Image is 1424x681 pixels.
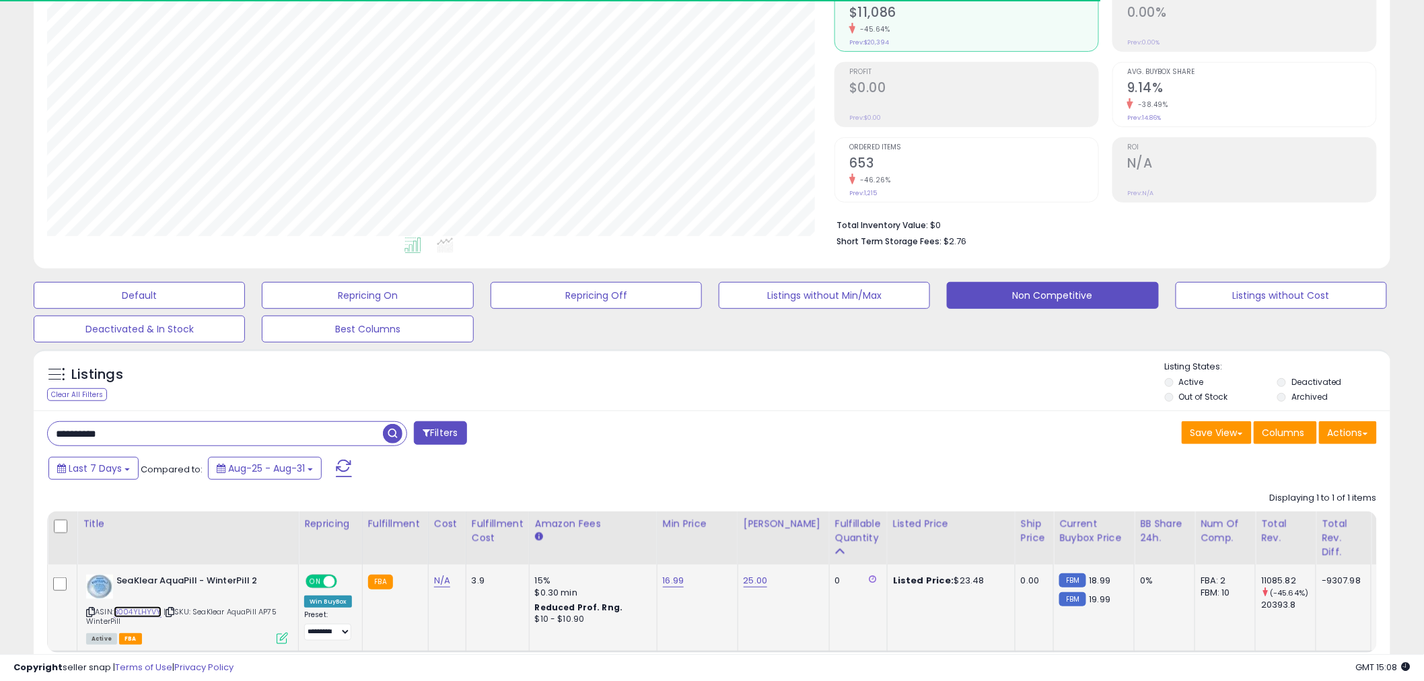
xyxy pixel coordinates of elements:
span: Compared to: [141,463,203,476]
div: Total Rev. [1261,517,1310,545]
small: Prev: $20,394 [849,38,889,46]
small: (-45.64%) [1270,587,1308,598]
div: $10 - $10.90 [535,614,647,625]
small: Prev: $0.00 [849,114,881,122]
button: Save View [1182,421,1252,444]
div: Title [83,517,293,531]
span: Profit [849,69,1098,76]
div: BB Share 24h. [1140,517,1189,545]
button: Aug-25 - Aug-31 [208,457,322,480]
span: Last 7 Days [69,462,122,475]
label: Archived [1291,391,1328,402]
div: 3.9 [472,575,519,587]
div: Fulfillment Cost [472,517,524,545]
a: 25.00 [744,574,768,587]
small: Prev: 0.00% [1127,38,1160,46]
label: Out of Stock [1179,391,1228,402]
span: Ordered Items [849,144,1098,151]
span: All listings currently available for purchase on Amazon [86,633,117,645]
b: SeaKlear AquaPill - WinterPill 2 [116,575,280,591]
button: Actions [1319,421,1377,444]
h2: $0.00 [849,80,1098,98]
div: $23.48 [893,575,1005,587]
button: Last 7 Days [48,457,139,480]
small: -46.26% [855,175,891,185]
div: Fulfillable Quantity [835,517,882,545]
label: Deactivated [1291,376,1342,388]
p: Listing States: [1165,361,1390,373]
div: [PERSON_NAME] [744,517,824,531]
small: Prev: 1,215 [849,189,877,197]
div: 20393.8 [1261,599,1316,611]
span: Avg. Buybox Share [1127,69,1376,76]
small: FBA [368,575,393,589]
div: Win BuyBox [304,596,352,608]
h2: $11,086 [849,5,1098,23]
div: Fulfillment [368,517,423,531]
h2: 653 [849,155,1098,174]
small: Amazon Fees. [535,531,543,543]
button: Deactivated & In Stock [34,316,245,343]
small: FBM [1059,573,1085,587]
span: 19.99 [1090,593,1111,606]
div: FBM: 10 [1201,587,1245,599]
div: ASIN: [86,575,288,643]
div: Preset: [304,610,352,641]
button: Listings without Cost [1176,282,1387,309]
div: 15% [535,575,647,587]
button: Filters [414,421,466,445]
button: Non Competitive [947,282,1158,309]
button: Best Columns [262,316,473,343]
h2: 9.14% [1127,80,1376,98]
span: $2.76 [944,235,966,248]
div: seller snap | | [13,661,234,674]
div: Displaying 1 to 1 of 1 items [1270,492,1377,505]
h2: 0.00% [1127,5,1376,23]
div: Listed Price [893,517,1009,531]
span: | SKU: SeaKlear AquaPill AP75 WinterPill [86,606,277,626]
div: FBA: 2 [1201,575,1245,587]
button: Default [34,282,245,309]
a: B004YLHYVY [114,606,162,618]
div: Current Buybox Price [1059,517,1129,545]
span: 2025-09-8 15:08 GMT [1356,661,1411,674]
div: 0% [1140,575,1184,587]
span: OFF [335,576,357,587]
small: Prev: 14.86% [1127,114,1161,122]
span: Columns [1262,426,1305,439]
div: Total Rev. Diff. [1322,517,1365,559]
div: Min Price [663,517,732,531]
button: Repricing Off [491,282,702,309]
div: -9307.98 [1322,575,1361,587]
span: FBA [119,633,142,645]
div: Repricing [304,517,357,531]
a: N/A [434,574,450,587]
img: 41aapKGb1GL._SL40_.jpg [86,575,113,599]
h2: N/A [1127,155,1376,174]
div: 11085.82 [1261,575,1316,587]
b: Reduced Prof. Rng. [535,602,623,613]
b: Total Inventory Value: [836,219,928,231]
small: FBM [1059,592,1085,606]
div: 0 [835,575,877,587]
button: Columns [1254,421,1317,444]
b: Short Term Storage Fees: [836,236,941,247]
span: ROI [1127,144,1376,151]
li: $0 [836,216,1367,232]
span: ON [307,576,324,587]
div: Ship Price [1021,517,1048,545]
div: 0.00 [1021,575,1043,587]
div: Num of Comp. [1201,517,1250,545]
h5: Listings [71,365,123,384]
div: Amazon Fees [535,517,651,531]
a: Terms of Use [115,661,172,674]
button: Repricing On [262,282,473,309]
span: Aug-25 - Aug-31 [228,462,305,475]
a: 16.99 [663,574,684,587]
b: Listed Price: [893,574,954,587]
strong: Copyright [13,661,63,674]
label: Active [1179,376,1204,388]
a: Privacy Policy [174,661,234,674]
div: Cost [434,517,460,531]
div: $0.30 min [535,587,647,599]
